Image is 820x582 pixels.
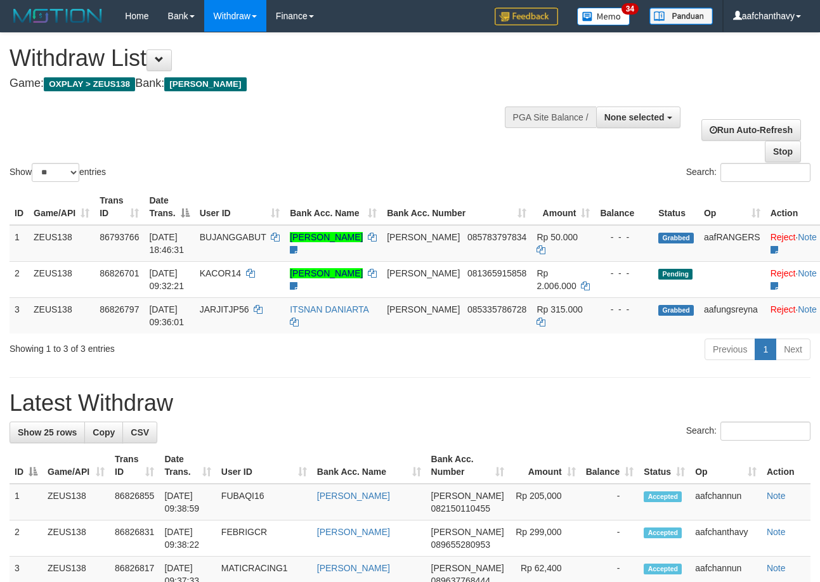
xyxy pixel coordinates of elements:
a: Show 25 rows [10,422,85,443]
th: Balance: activate to sort column ascending [581,448,639,484]
span: JARJITJP56 [200,304,249,314]
a: 1 [755,339,776,360]
a: CSV [122,422,157,443]
th: ID: activate to sort column descending [10,448,42,484]
td: ZEUS138 [42,484,110,521]
img: Button%20Memo.svg [577,8,630,25]
span: [PERSON_NAME] [387,268,460,278]
input: Search: [720,163,810,182]
a: [PERSON_NAME] [290,268,363,278]
h4: Game: Bank: [10,77,534,90]
td: FEBRIGCR [216,521,312,557]
th: Trans ID: activate to sort column ascending [110,448,159,484]
input: Search: [720,422,810,441]
td: aafRANGERS [699,225,765,262]
a: Note [767,491,786,501]
span: Rp 315.000 [537,304,582,314]
span: 86826701 [100,268,139,278]
div: - - - [600,231,648,243]
a: [PERSON_NAME] [317,563,390,573]
td: Rp 299,000 [509,521,581,557]
td: - [581,521,639,557]
span: [PERSON_NAME] [431,563,504,573]
span: Accepted [644,564,682,574]
img: panduan.png [649,8,713,25]
td: Rp 205,000 [509,484,581,521]
th: Action [762,448,810,484]
td: 86826831 [110,521,159,557]
th: ID [10,189,29,225]
span: Pending [658,269,693,280]
span: Copy 081365915858 to clipboard [467,268,526,278]
th: Op: activate to sort column ascending [690,448,762,484]
span: Copy 085335786728 to clipboard [467,304,526,314]
td: ZEUS138 [29,261,94,297]
a: Reject [771,268,796,278]
a: [PERSON_NAME] [317,527,390,537]
td: 86826855 [110,484,159,521]
label: Search: [686,422,810,441]
th: Game/API: activate to sort column ascending [42,448,110,484]
td: - [581,484,639,521]
th: Date Trans.: activate to sort column ascending [159,448,216,484]
span: KACOR14 [200,268,241,278]
th: Amount: activate to sort column ascending [531,189,595,225]
td: 2 [10,261,29,297]
td: FUBAQI16 [216,484,312,521]
div: - - - [600,303,648,316]
span: 34 [622,3,639,15]
span: OXPLAY > ZEUS138 [44,77,135,91]
td: ZEUS138 [29,225,94,262]
th: Amount: activate to sort column ascending [509,448,581,484]
a: ITSNAN DANIARTA [290,304,368,314]
td: aafchannun [690,484,762,521]
td: aafchanthavy [690,521,762,557]
span: [PERSON_NAME] [387,304,460,314]
th: Date Trans.: activate to sort column descending [144,189,194,225]
a: Reject [771,304,796,314]
div: Showing 1 to 3 of 3 entries [10,337,332,355]
img: Feedback.jpg [495,8,558,25]
img: MOTION_logo.png [10,6,106,25]
div: PGA Site Balance / [505,107,596,128]
span: Accepted [644,527,682,538]
th: Balance [595,189,653,225]
a: Stop [765,141,801,162]
th: Op: activate to sort column ascending [699,189,765,225]
td: 1 [10,225,29,262]
th: Bank Acc. Name: activate to sort column ascending [312,448,426,484]
button: None selected [596,107,680,128]
a: Note [767,527,786,537]
span: [PERSON_NAME] [431,491,504,501]
span: BUJANGGABUT [200,232,266,242]
td: [DATE] 09:38:59 [159,484,216,521]
span: Copy 085783797834 to clipboard [467,232,526,242]
span: [PERSON_NAME] [164,77,246,91]
th: Bank Acc. Number: activate to sort column ascending [426,448,509,484]
span: Grabbed [658,305,694,316]
a: [PERSON_NAME] [290,232,363,242]
th: Trans ID: activate to sort column ascending [94,189,144,225]
div: - - - [600,267,648,280]
a: Note [798,232,817,242]
span: Rp 50.000 [537,232,578,242]
span: CSV [131,427,149,437]
th: Status: activate to sort column ascending [639,448,690,484]
th: Game/API: activate to sort column ascending [29,189,94,225]
td: ZEUS138 [42,521,110,557]
td: aafungsreyna [699,297,765,333]
span: Copy 089655280953 to clipboard [431,540,490,550]
th: User ID: activate to sort column ascending [216,448,312,484]
a: Note [767,563,786,573]
label: Search: [686,163,810,182]
th: Status [653,189,699,225]
a: Next [776,339,810,360]
a: Copy [84,422,123,443]
a: Previous [705,339,755,360]
a: [PERSON_NAME] [317,491,390,501]
h1: Latest Withdraw [10,391,810,416]
td: 3 [10,297,29,333]
span: 86826797 [100,304,139,314]
span: [DATE] 09:32:21 [149,268,184,291]
th: User ID: activate to sort column ascending [195,189,285,225]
